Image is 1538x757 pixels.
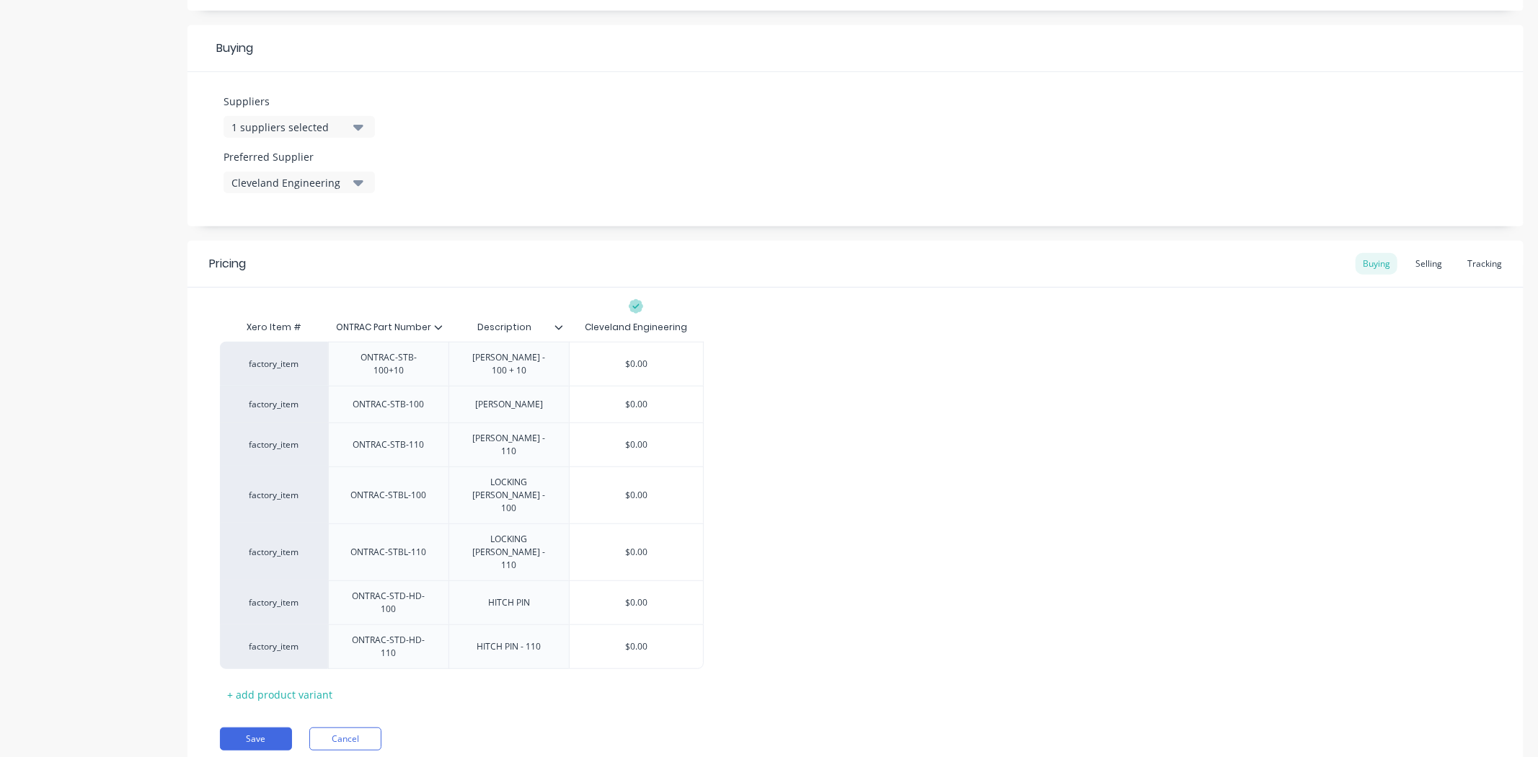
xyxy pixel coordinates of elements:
[220,624,704,669] div: factory_itemONTRAC-STD-HD-110HITCH PIN - 110$0.00
[231,120,347,135] div: 1 suppliers selected
[335,631,443,663] div: ONTRAC-STD-HD-110
[473,593,545,612] div: HITCH PIN
[234,596,314,609] div: factory_item
[448,309,560,345] div: Description
[234,546,314,559] div: factory_item
[455,530,563,575] div: LOCKING [PERSON_NAME] - 110
[455,429,563,461] div: [PERSON_NAME] - 110
[231,175,347,190] div: Cleveland Engineering
[220,727,292,751] button: Save
[234,358,314,371] div: factory_item
[220,342,704,386] div: factory_itemONTRAC-STB-100+10[PERSON_NAME] - 100 + 10$0.00
[309,727,381,751] button: Cancel
[220,523,704,580] div: factory_itemONTRAC-STBL-110LOCKING [PERSON_NAME] - 110$0.00
[464,395,554,414] div: [PERSON_NAME]
[342,395,436,414] div: ONTRAC-STB-100
[1408,253,1449,275] div: Selling
[570,427,703,463] div: $0.00
[224,94,375,109] label: Suppliers
[585,321,687,334] div: Cleveland Engineering
[220,422,704,466] div: factory_itemONTRAC-STB-110[PERSON_NAME] - 110$0.00
[340,486,438,505] div: ONTRAC-STBL-100
[455,348,563,380] div: [PERSON_NAME] - 100 + 10
[335,348,443,380] div: ONTRAC-STB-100+10
[340,543,438,562] div: ONTRAC-STBL-110
[570,534,703,570] div: $0.00
[234,398,314,411] div: factory_item
[187,25,1524,72] div: Buying
[220,386,704,422] div: factory_itemONTRAC-STB-100[PERSON_NAME]$0.00
[220,466,704,523] div: factory_itemONTRAC-STBL-100LOCKING [PERSON_NAME] - 100$0.00
[234,489,314,502] div: factory_item
[220,683,340,706] div: + add product variant
[342,435,436,454] div: ONTRAC-STB-110
[455,473,563,518] div: LOCKING [PERSON_NAME] - 100
[220,313,328,342] div: Xero Item #
[1356,253,1397,275] div: Buying
[328,309,440,345] div: ONTRAC Part Number
[570,346,703,382] div: $0.00
[335,587,443,619] div: ONTRAC-STD-HD-100
[570,585,703,621] div: $0.00
[570,477,703,513] div: $0.00
[570,386,703,422] div: $0.00
[224,116,375,138] button: 1 suppliers selected
[448,313,569,342] div: Description
[570,629,703,665] div: $0.00
[234,640,314,653] div: factory_item
[1460,253,1509,275] div: Tracking
[234,438,314,451] div: factory_item
[209,255,246,273] div: Pricing
[466,637,553,656] div: HITCH PIN - 110
[224,149,375,164] label: Preferred Supplier
[328,313,448,342] div: ONTRAC Part Number
[224,172,375,193] button: Cleveland Engineering
[220,580,704,624] div: factory_itemONTRAC-STD-HD-100HITCH PIN$0.00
